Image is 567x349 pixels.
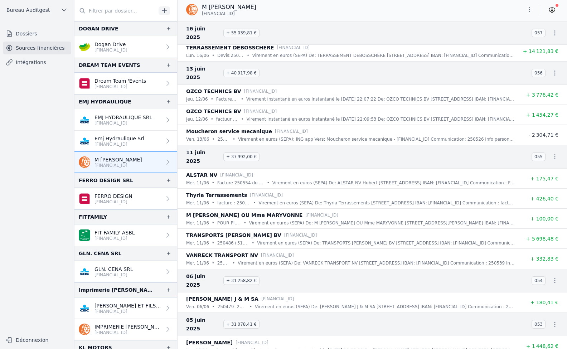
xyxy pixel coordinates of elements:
img: CBC_CREGBEBB.png [79,135,90,147]
p: 250479 -2CEZ246 [218,303,247,310]
span: 056 [532,69,546,77]
img: ing.png [79,156,90,168]
div: • [212,52,214,59]
div: • [241,96,243,103]
div: • [212,179,214,186]
p: [FINANCIAL_ID] [94,47,127,53]
p: [FINANCIAL_ID] [284,232,317,239]
span: + 3 776,42 € [526,92,558,98]
div: Imprimerie [PERSON_NAME] et fils [PERSON_NAME] [79,286,154,294]
span: 06 juin 2025 [186,272,220,289]
span: [FINANCIAL_ID] [202,11,235,16]
div: • [212,199,214,207]
p: facture : 250480 [217,199,251,207]
p: EMJ HYDRAULIQUE SRL [94,114,152,121]
p: [PERSON_NAME] J & M SA [186,295,258,303]
p: TRANSPORTS [PERSON_NAME] BV [186,231,281,239]
p: Devis:250069 [217,52,244,59]
a: Dogan Drive [FINANCIAL_ID] [74,36,177,58]
a: Intégrations [3,56,71,69]
span: 11 juin 2025 [186,148,220,165]
p: Factures : 250446 [216,96,238,103]
p: Virement en euros (SEPA) De: [PERSON_NAME] J & M SA [STREET_ADDRESS] IBAN: [FINANCIAL_ID] Communi... [255,303,515,310]
p: [FINANCIAL_ID] [244,108,277,115]
div: • [252,239,254,247]
p: [FINANCIAL_ID] [244,88,277,95]
div: • [241,116,243,123]
p: [FINANCIAL_ID] [94,199,132,205]
p: jeu. 12/06 [186,96,208,103]
p: Virement en euros (SEPA): ING app Vers: Moucheron service mecanique - [FINANCIAL_ID] Communicatio... [238,136,515,143]
p: M [PERSON_NAME] OU Mme MARYVONNE [186,211,302,219]
span: 054 [532,276,546,285]
p: Virement en euros (SEPA) De: Thyria Terrassements [STREET_ADDRESS] IBAN: [FINANCIAL_ID] Communica... [258,199,515,207]
img: CBC_CREGBEBB.png [79,302,90,314]
p: [FINANCIAL_ID] [305,212,338,219]
span: 053 [532,320,546,329]
span: + 31 078,41 € [223,320,260,329]
span: 16 juin 2025 [186,24,220,42]
p: Dogan Drive [94,41,127,48]
div: • [247,52,249,59]
p: Virement en euros (SEPA) De: TERRASSEMENT DEBOSSCHERE [STREET_ADDRESS] IBAN: [FINANCIAL_ID] Commu... [252,52,515,59]
p: [FINANCIAL_ID] [94,120,152,126]
p: Virement instantané en euros Instantané le [DATE] 22:09:53 De: OZCO TECHNICS BV [STREET_ADDRESS] ... [247,116,515,123]
p: Virement en euros (SEPA) De: M [PERSON_NAME] OU Mme MARYVONNE [STREET_ADDRESS][PERSON_NAME] IBAN:... [249,219,515,227]
p: VANRECK TRANSPORT NV [186,251,258,260]
a: Emj Hydraulique Srl [FINANCIAL_ID] [74,131,177,152]
a: Sources financières [3,42,71,54]
p: OZCO TECHNICS BV [186,107,241,116]
div: • [232,260,235,267]
div: EMJ HYDRAULIQUE [79,97,131,106]
div: • [212,260,214,267]
span: - 2 304,71 € [528,132,558,138]
div: • [212,136,214,143]
div: FITFAMILY [79,213,107,221]
div: • [267,179,270,186]
span: 13 juin 2025 [186,64,220,82]
p: FIT FAMILY ASBL [94,229,135,236]
p: Virement en euros (SEPA) De: VANRECK TRANSPORT NV [STREET_ADDRESS] IBAN: [FINANCIAL_ID] Communica... [238,260,515,267]
p: [FINANCIAL_ID] [94,309,161,314]
div: • [212,303,214,310]
div: FERRO DESIGN SRL [79,176,133,185]
p: POUR PIECE AUTO [217,219,241,227]
div: • [249,303,252,310]
p: mer. 11/06 [186,260,209,267]
div: DREAM TEAM EVENTS [79,61,140,69]
span: + 426,40 € [530,196,558,202]
img: belfius.png [79,78,90,89]
p: Virement en euros (SEPA) De: ALSTAR NV Hubert [STREET_ADDRESS] IBAN: [FINANCIAL_ID] Communication... [272,179,515,186]
img: belfius.png [79,193,90,204]
span: + 37 992,00 € [223,152,260,161]
p: jeu. 12/06 [186,116,208,123]
span: Bureau Auditgest [6,6,50,14]
p: TERRASSEMENT DEBOSSCHERE [186,43,274,52]
p: 250486+519+524+540 [217,239,249,247]
p: [FINANCIAL_ID] [220,171,253,179]
a: FERRO DESIGN [FINANCIAL_ID] [74,188,177,209]
p: mer. 11/06 [186,199,209,207]
p: Virement instantané en euros Instantané le [DATE] 22:07:22 De: OZCO TECHNICS BV [STREET_ADDRESS] ... [246,96,515,103]
a: [PERSON_NAME] ET FILS (IMPRIMERIE) SRL [FINANCIAL_ID] [74,297,177,319]
div: • [212,219,214,227]
img: crelan.png [79,41,90,53]
button: Bureau Auditgest [3,4,71,16]
p: [PERSON_NAME] ET FILS (IMPRIMERIE) SRL [94,302,161,309]
a: FIT FAMILY ASBL [FINANCIAL_ID] [74,224,177,246]
img: ing.png [79,324,90,335]
p: [FINANCIAL_ID] [277,44,310,51]
a: GLN. CENA SRL [FINANCIAL_ID] [74,261,177,282]
span: + 180,41 € [530,300,558,305]
button: Déconnexion [3,334,71,346]
p: M [PERSON_NAME] [202,3,256,11]
img: ing.png [186,4,198,15]
p: FERRO DESIGN [94,193,132,200]
span: + 1 454,27 € [526,112,558,118]
span: 05 juin 2025 [186,316,220,333]
div: • [211,116,213,123]
div: • [244,219,246,227]
p: 250539 [217,260,229,267]
img: CBC_CREGBEBB.png [79,114,90,126]
p: Emj Hydraulique Srl [94,135,144,142]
